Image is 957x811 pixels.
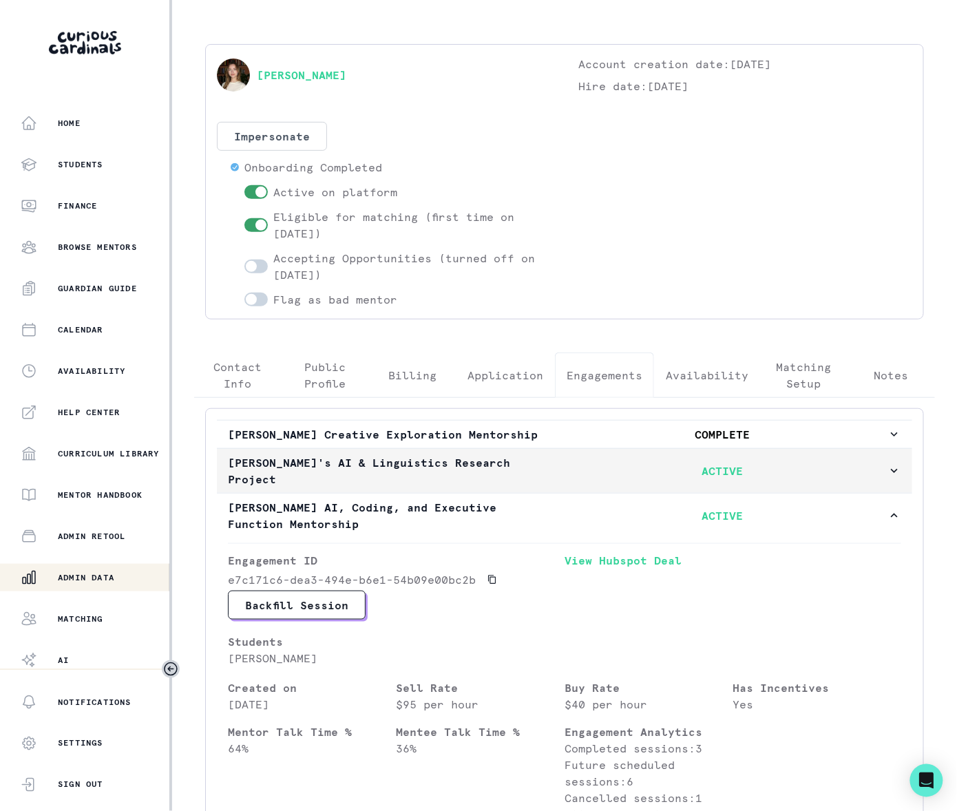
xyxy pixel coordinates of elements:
p: Engagement Analytics [565,724,733,741]
p: Calendar [58,324,103,335]
p: Availability [58,366,125,377]
p: Mentor Talk Time % [228,724,397,741]
button: Impersonate [217,122,327,151]
p: Engagement ID [228,552,565,569]
button: Copied to clipboard [481,569,503,591]
a: [PERSON_NAME] [257,67,346,83]
p: [PERSON_NAME] [228,650,565,666]
p: $40 per hour [565,697,733,713]
a: View Hubspot Deal [565,552,901,591]
p: Created on [228,680,397,697]
button: Toggle sidebar [162,660,180,678]
p: Application [467,367,543,383]
p: Notifications [58,697,132,708]
p: Finance [58,200,97,211]
p: Guardian Guide [58,283,137,294]
p: Help Center [58,407,120,418]
p: ACTIVE [558,507,887,524]
p: Mentee Talk Time % [397,724,565,741]
p: Admin Retool [58,531,125,542]
button: [PERSON_NAME] AI, Coding, and Executive Function MentorshipACTIVE [217,494,912,538]
p: Has Incentives [733,680,902,697]
p: Matching Setup [772,359,836,392]
p: Students [228,633,565,650]
img: Curious Cardinals Logo [49,31,121,54]
p: [PERSON_NAME] AI, Coding, and Executive Function Mentorship [228,499,558,532]
p: COMPLETE [558,426,887,443]
p: Home [58,118,81,129]
p: Notes [874,367,909,383]
p: e7c171c6-dea3-494e-b6e1-54b09e00bc2b [228,571,476,588]
p: Completed sessions: 3 [565,741,733,757]
p: Mentor Handbook [58,489,143,501]
p: Public Profile [293,359,357,392]
p: Browse Mentors [58,242,137,253]
p: $95 per hour [397,697,565,713]
p: ACTIVE [558,463,887,479]
p: Future scheduled sessions: 6 [565,757,733,790]
p: Buy Rate [565,680,733,697]
p: Account creation date: [DATE] [578,56,912,72]
div: Open Intercom Messenger [910,764,943,797]
p: Active on platform [273,184,397,200]
p: Availability [666,367,748,383]
p: 36 % [397,741,565,757]
p: Contact Info [206,359,270,392]
p: Accepting Opportunities (turned off on [DATE]) [273,250,551,283]
p: Flag as bad mentor [273,291,397,308]
p: [PERSON_NAME]'s AI & Linguistics Research Project [228,454,558,487]
p: Yes [733,697,902,713]
p: Onboarding Completed [244,159,382,176]
p: Settings [58,738,103,749]
p: Curriculum Library [58,448,160,459]
button: [PERSON_NAME]'s AI & Linguistics Research ProjectACTIVE [217,449,912,493]
p: AI [58,655,69,666]
p: Eligible for matching (first time on [DATE]) [273,209,551,242]
p: [PERSON_NAME] Creative Exploration Mentorship [228,426,558,443]
p: Sell Rate [397,680,565,697]
p: [DATE] [228,697,397,713]
p: Cancelled sessions: 1 [565,790,733,807]
button: Backfill Session [228,591,366,620]
p: Admin Data [58,572,114,583]
p: 64 % [228,741,397,757]
p: Billing [388,367,437,383]
p: Engagements [567,367,642,383]
p: Sign Out [58,779,103,790]
p: Hire date: [DATE] [578,78,912,94]
button: [PERSON_NAME] Creative Exploration MentorshipCOMPLETE [217,421,912,448]
p: Matching [58,613,103,624]
p: Students [58,159,103,170]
